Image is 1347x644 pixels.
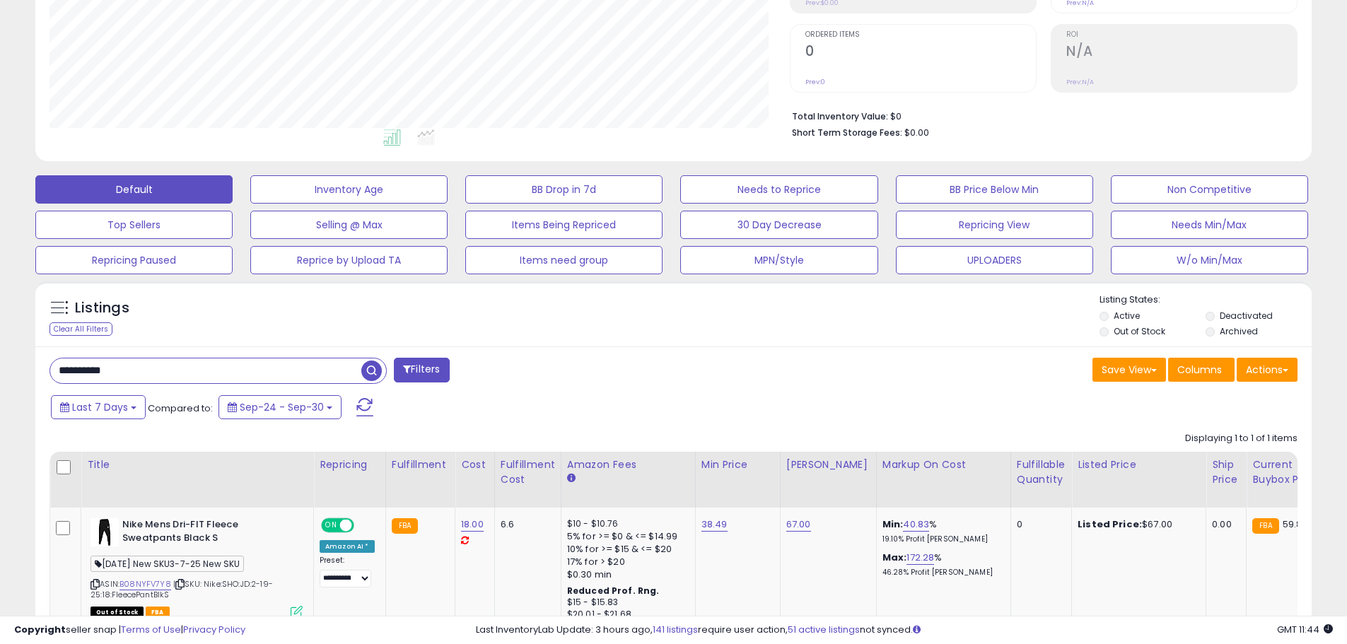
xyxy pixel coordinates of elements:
button: BB Price Below Min [896,175,1093,204]
b: Max: [882,551,907,564]
div: Ship Price [1212,457,1240,487]
span: ROI [1066,31,1297,39]
a: 67.00 [786,517,811,532]
button: Columns [1168,358,1235,382]
span: Last 7 Days [72,400,128,414]
p: Listing States: [1100,293,1312,307]
a: Terms of Use [121,623,181,636]
span: 2025-10-8 11:44 GMT [1277,623,1333,636]
button: Actions [1237,358,1298,382]
button: Items Being Repriced [465,211,663,239]
span: $0.00 [904,126,929,139]
span: | SKU: Nike:SHO:JD:2-19-25:18:FleecePantBlkS [91,578,273,599]
div: Cost [461,457,489,472]
div: 10% for >= $15 & <= $20 [567,543,684,556]
b: Nike Mens Dri-FIT Fleece Sweatpants Black S [122,518,294,548]
button: Reprice by Upload TA [250,246,448,274]
div: 0.00 [1212,518,1235,531]
button: Needs to Reprice [680,175,877,204]
div: seller snap | | [14,623,245,637]
th: The percentage added to the cost of goods (COGS) that forms the calculator for Min & Max prices. [876,452,1010,508]
p: 46.28% Profit [PERSON_NAME] [882,568,1000,578]
a: 38.49 [701,517,728,532]
strong: Copyright [14,623,66,636]
span: [DATE] New SKU3-7-25 New SKU [91,556,244,572]
button: 30 Day Decrease [680,211,877,239]
label: Active [1114,310,1140,322]
button: Non Competitive [1111,175,1308,204]
li: $0 [792,107,1287,124]
button: Selling @ Max [250,211,448,239]
div: Markup on Cost [882,457,1005,472]
span: ON [322,520,340,532]
p: 19.10% Profit [PERSON_NAME] [882,534,1000,544]
div: $10 - $10.76 [567,518,684,530]
img: 21937n3al6L._SL40_.jpg [91,518,119,546]
span: Sep-24 - Sep-30 [240,400,324,414]
button: Save View [1092,358,1166,382]
button: W/o Min/Max [1111,246,1308,274]
div: Repricing [320,457,380,472]
div: $0.30 min [567,568,684,581]
button: BB Drop in 7d [465,175,663,204]
a: 51 active listings [788,623,860,636]
button: Items need group [465,246,663,274]
b: Total Inventory Value: [792,110,888,122]
div: Displaying 1 to 1 of 1 items [1185,432,1298,445]
a: 141 listings [653,623,698,636]
h2: N/A [1066,43,1297,62]
div: Amazon Fees [567,457,689,472]
div: Preset: [320,556,375,587]
a: 18.00 [461,517,484,532]
div: $67.00 [1078,518,1195,531]
b: Reduced Prof. Rng. [567,585,660,597]
b: Listed Price: [1078,517,1142,531]
small: FBA [392,518,418,534]
label: Archived [1220,325,1258,337]
div: Fulfillment [392,457,449,472]
div: 0 [1017,518,1061,531]
div: Title [87,457,308,472]
span: OFF [352,520,375,532]
div: 17% for > $20 [567,556,684,568]
small: Amazon Fees. [567,472,576,485]
button: Sep-24 - Sep-30 [218,395,342,419]
h5: Listings [75,298,129,318]
button: Last 7 Days [51,395,146,419]
b: Min: [882,517,904,531]
label: Deactivated [1220,310,1273,322]
div: Last InventoryLab Update: 3 hours ago, require user action, not synced. [476,623,1333,637]
span: Ordered Items [805,31,1036,39]
button: MPN/Style [680,246,877,274]
span: Compared to: [148,402,213,415]
button: Filters [394,358,449,382]
div: % [882,518,1000,544]
b: Short Term Storage Fees: [792,127,902,139]
button: UPLOADERS [896,246,1093,274]
div: 6.6 [501,518,550,531]
a: Privacy Policy [183,623,245,636]
div: Clear All Filters [49,322,112,336]
div: Min Price [701,457,774,472]
div: 5% for >= $0 & <= $14.99 [567,530,684,543]
span: 59.84 [1283,517,1309,531]
button: Repricing Paused [35,246,233,274]
h2: 0 [805,43,1036,62]
button: Default [35,175,233,204]
div: Current Buybox Price [1252,457,1325,487]
button: Needs Min/Max [1111,211,1308,239]
div: $15 - $15.83 [567,597,684,609]
div: Fulfillment Cost [501,457,555,487]
label: Out of Stock [1114,325,1165,337]
button: Top Sellers [35,211,233,239]
div: [PERSON_NAME] [786,457,870,472]
a: 172.28 [906,551,934,565]
div: Amazon AI * [320,540,375,553]
small: Prev: N/A [1066,78,1094,86]
small: FBA [1252,518,1278,534]
button: Inventory Age [250,175,448,204]
a: B08NYFV7Y8 [119,578,171,590]
div: Fulfillable Quantity [1017,457,1066,487]
div: % [882,551,1000,578]
span: Columns [1177,363,1222,377]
